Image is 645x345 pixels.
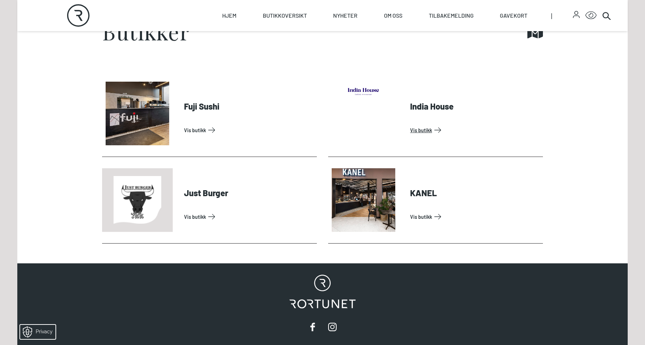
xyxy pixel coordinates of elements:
a: Vis Butikk: India House [410,124,540,136]
iframe: Manage Preferences [7,322,65,341]
button: Open Accessibility Menu [585,10,597,21]
h1: Butikker [102,21,190,42]
a: instagram [325,320,339,334]
a: facebook [306,320,320,334]
a: Vis Butikk: Just Burger [184,211,314,222]
a: Vis Butikk: Fuji Sushi [184,124,314,136]
a: Vis Butikk: KANEL [410,211,540,222]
